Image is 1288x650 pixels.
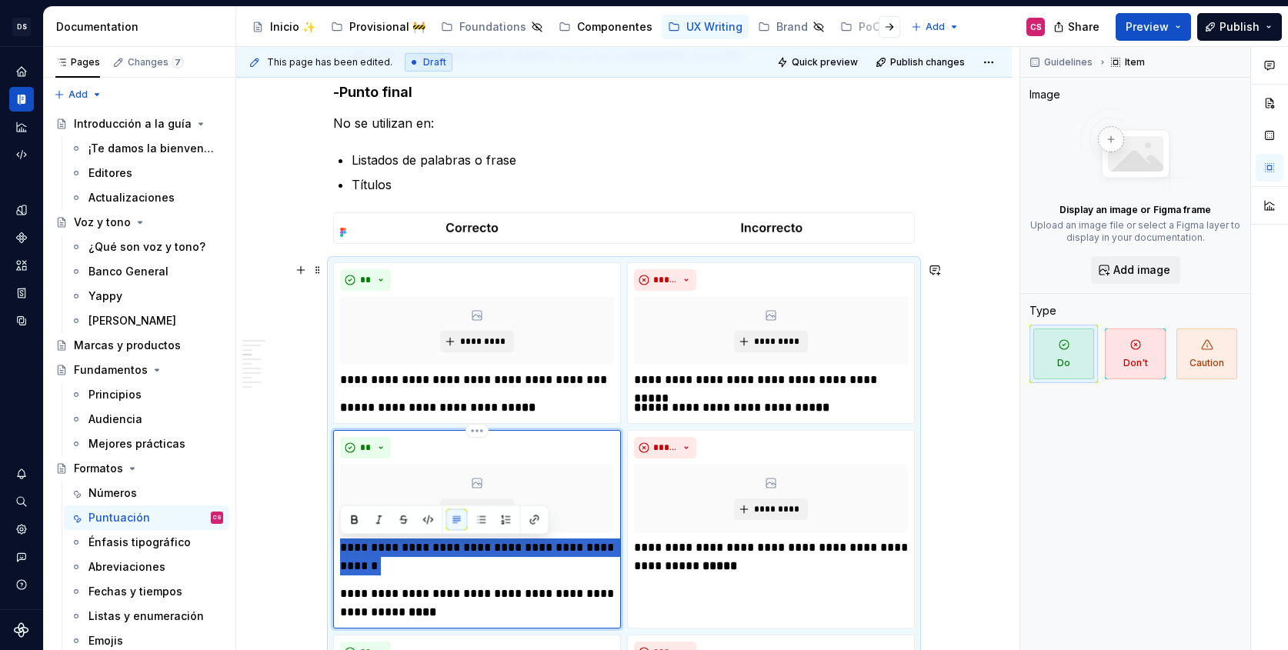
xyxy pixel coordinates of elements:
div: Fechas y tiempos [88,584,182,599]
a: Analytics [9,115,34,139]
div: Changes [128,56,184,68]
div: Documentation [56,19,229,35]
div: ¡Te damos la bienvenida! 🚀 [88,141,215,156]
a: Settings [9,517,34,542]
a: Design tokens [9,198,34,222]
button: Add [49,84,107,105]
p: No se utilizan en: [333,114,915,132]
span: Draft [423,56,446,68]
div: Documentation [9,87,34,112]
a: Code automation [9,142,34,167]
div: Editores [88,165,132,181]
span: Preview [1126,19,1169,35]
div: Números [88,485,137,501]
div: CS [213,510,222,525]
div: Listas y enumeración [88,608,204,624]
button: Publish changes [871,52,972,73]
button: Guidelines [1025,52,1099,73]
button: Add image [1091,256,1180,284]
a: Abreviaciones [64,555,229,579]
a: Banco General [64,259,229,284]
div: Puntuación [88,510,150,525]
div: Marcas y productos [74,338,181,353]
span: Add image [1113,262,1170,278]
button: Do [1029,325,1098,383]
a: Components [9,225,34,250]
a: Introducción a la guía [49,112,229,136]
span: Quick preview [792,56,858,68]
a: Fundamentos [49,358,229,382]
div: Audiencia [88,412,142,427]
span: Add [68,88,88,101]
svg: Supernova Logo [14,622,29,638]
button: DS [3,10,40,43]
div: [PERSON_NAME] [88,313,176,328]
button: Notifications [9,462,34,486]
div: Principios [88,387,142,402]
a: ¿Qué son voz y tono? [64,235,229,259]
a: Listas y enumeración [64,604,229,628]
div: Componentes [577,19,652,35]
div: Provisional 🚧 [349,19,425,35]
a: Audiencia [64,407,229,432]
div: Page tree [245,12,903,42]
a: [PERSON_NAME] [64,308,229,333]
a: Fechas y tiempos [64,579,229,604]
button: Quick preview [772,52,865,73]
div: ¿Qué son voz y tono? [88,239,205,255]
a: Componentes [552,15,659,39]
div: Home [9,59,34,84]
span: Publish [1220,19,1260,35]
a: Actualizaciones [64,185,229,210]
span: 7 [172,56,184,68]
button: Search ⌘K [9,489,34,514]
button: Don't [1101,325,1170,383]
a: PuntuaciónCS [64,505,229,530]
p: Upload an image file or select a Figma layer to display in your documentation. [1029,219,1241,244]
div: Banco General [88,264,169,279]
div: Pages [55,56,100,68]
button: Preview [1116,13,1191,41]
img: a839af71-fcc9-4b52-8f57-97ca624f2a11.png [334,213,914,243]
p: Listados de palabras o frase [352,151,915,169]
p: Display an image or Figma frame [1059,204,1211,216]
div: Énfasis tipográfico [88,535,191,550]
a: Provisional 🚧 [325,15,432,39]
a: Inicio ✨ [245,15,322,39]
a: Formatos [49,456,229,481]
a: Principios [64,382,229,407]
span: Do [1033,328,1094,379]
span: Share [1068,19,1099,35]
button: Add [906,16,964,38]
a: Foundations [435,15,549,39]
div: Type [1029,303,1056,318]
div: DS [12,18,31,36]
div: Emojis [88,633,123,648]
p: Títulos [352,175,915,194]
span: Don't [1105,328,1166,379]
a: Storybook stories [9,281,34,305]
a: Data sources [9,308,34,333]
a: PoC [834,15,903,39]
h4: -Punto final [333,83,915,102]
span: Guidelines [1044,56,1093,68]
button: Share [1046,13,1109,41]
a: Brand [752,15,831,39]
div: Mejores prácticas [88,436,185,452]
button: Contact support [9,545,34,569]
div: Foundations [459,19,526,35]
div: Yappy [88,288,122,304]
div: Introducción a la guía [74,116,192,132]
span: This page has been edited. [267,56,392,68]
div: Fundamentos [74,362,148,378]
a: Marcas y productos [49,333,229,358]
